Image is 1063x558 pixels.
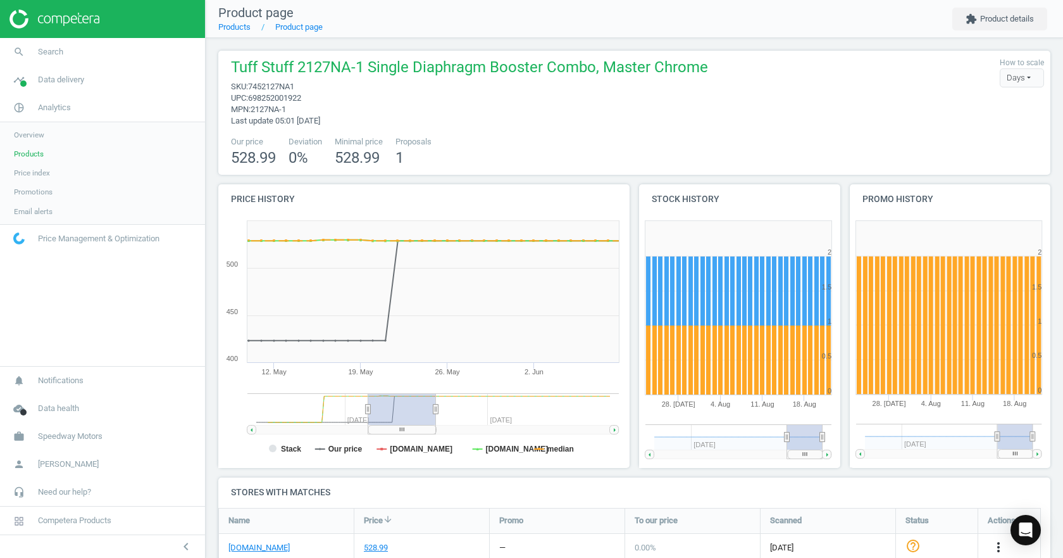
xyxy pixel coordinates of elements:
span: Price [364,515,383,526]
text: 0.5 [822,352,831,360]
img: wGWNvw8QSZomAAAAABJRU5ErkJggg== [13,232,25,244]
button: more_vert [991,540,1006,556]
a: Product page [275,22,323,32]
span: Email alerts [14,206,53,217]
span: Proposals [395,136,432,148]
span: Status [905,515,929,526]
span: Scanned [770,515,802,526]
h4: Stock history [639,184,840,214]
text: 500 [227,260,238,268]
span: 0.00 % [635,543,656,552]
tspan: 12. May [262,368,287,376]
span: Need our help? [38,486,91,498]
span: Promo [499,515,523,526]
tspan: 4. Aug [711,400,730,408]
span: Promotions [14,187,53,197]
span: Overview [14,130,44,140]
div: Days [1000,68,1044,87]
span: Products [14,149,44,159]
tspan: 28. [DATE] [662,400,695,408]
div: Open Intercom Messenger [1010,515,1041,545]
span: 1 [395,149,404,167]
i: extension [966,13,977,25]
tspan: Stack [281,445,301,453]
h4: Stores with matches [218,478,1050,507]
img: ajHJNr6hYgQAAAAASUVORK5CYII= [9,10,99,29]
span: To our price [635,515,678,526]
span: mpn : [231,105,251,114]
span: Data health [38,403,79,414]
h4: Promo history [850,184,1051,214]
span: Product page [218,5,294,20]
text: 2 [1038,248,1041,256]
i: cloud_done [7,396,31,421]
text: 1.5 [1032,283,1041,291]
span: Minimal price [335,136,383,148]
div: — [499,542,506,554]
tspan: 26. May [435,368,460,376]
span: Deviation [289,136,322,148]
span: Search [38,46,63,58]
text: 1 [828,317,831,325]
tspan: 18. Aug [793,400,816,408]
label: How to scale [1000,58,1044,68]
tspan: 28. [DATE] [872,400,905,408]
text: 400 [227,355,238,362]
tspan: Our price [328,445,363,453]
span: [DATE] [770,542,886,554]
i: person [7,452,31,476]
text: 0 [1038,387,1041,395]
i: timeline [7,68,31,92]
span: 698252001922 [248,93,301,103]
i: notifications [7,369,31,393]
span: 2127NA-1 [251,105,286,114]
tspan: 11. Aug [961,400,985,408]
tspan: 4. Aug [921,400,940,408]
tspan: 19. May [348,368,373,376]
span: Tuff Stuff 2127NA-1 Single Diaphragm Booster Combo, Master Chrome [231,57,708,81]
text: 2 [828,248,831,256]
a: Products [218,22,251,32]
i: chevron_left [178,539,194,554]
span: Our price [231,136,276,148]
span: Competera Products [38,515,111,526]
span: Last update 05:01 [DATE] [231,116,320,125]
span: Name [228,515,250,526]
tspan: [DOMAIN_NAME] [486,445,549,453]
tspan: [DOMAIN_NAME] [390,445,452,453]
div: 528.99 [364,542,388,554]
tspan: 2. Jun [525,368,544,376]
i: work [7,424,31,448]
span: Analytics [38,102,71,113]
text: 1.5 [822,283,831,291]
span: Price index [14,168,50,178]
tspan: 11. Aug [750,400,774,408]
i: arrow_downward [383,514,393,524]
span: Speedway Motors [38,431,103,442]
span: upc : [231,93,248,103]
span: Notifications [38,375,84,386]
a: [DOMAIN_NAME] [228,542,290,554]
span: [PERSON_NAME] [38,459,99,470]
text: 0 [828,387,831,395]
text: 1 [1038,317,1041,325]
span: Price Management & Optimization [38,233,159,244]
h4: Price history [218,184,630,214]
span: sku : [231,82,248,91]
text: 450 [227,308,238,315]
tspan: 18. Aug [1003,400,1026,408]
text: 0.5 [1032,352,1041,360]
span: 528.99 [231,149,276,167]
i: more_vert [991,540,1006,555]
span: Actions [988,515,1016,526]
i: headset_mic [7,480,31,504]
span: 0 % [289,149,308,167]
button: chevron_left [170,538,202,555]
i: pie_chart_outlined [7,96,31,120]
i: search [7,40,31,64]
tspan: median [547,445,574,453]
i: help_outline [905,538,921,554]
span: 528.99 [335,149,380,167]
span: 7452127NA1 [248,82,294,91]
span: Data delivery [38,74,84,86]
